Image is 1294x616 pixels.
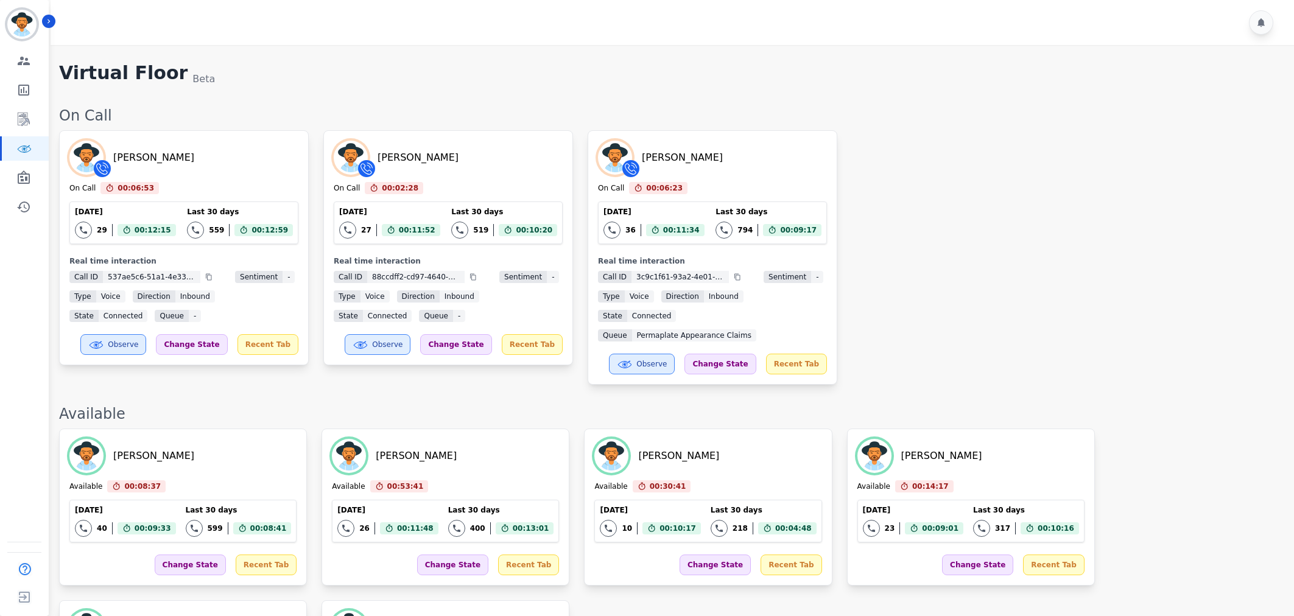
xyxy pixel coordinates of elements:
div: 26 [359,523,370,533]
div: Available [857,481,890,492]
img: Avatar [332,439,366,473]
div: Change State [156,334,227,355]
div: Recent Tab [766,354,827,374]
div: Change State [942,555,1013,575]
span: Direction [661,290,704,303]
div: [DATE] [339,207,440,217]
img: Avatar [69,141,104,175]
div: 317 [995,523,1010,533]
span: inbound [704,290,744,303]
span: 00:11:48 [397,522,434,534]
span: connected [627,310,677,322]
div: 218 [733,523,748,533]
span: Observe [372,340,403,349]
span: State [598,310,627,322]
span: inbound [175,290,215,303]
span: voice [96,290,125,303]
div: Available [594,481,627,492]
span: 00:08:37 [124,480,161,492]
span: 00:12:59 [251,224,288,236]
span: - [189,310,201,322]
div: 29 [97,225,107,235]
span: Sentiment [499,271,547,283]
div: [DATE] [75,505,175,515]
div: Real time interaction [334,256,563,266]
button: Observe [609,354,675,374]
div: Beta [192,72,215,86]
div: 40 [97,523,107,533]
span: Sentiment [764,271,811,283]
span: Call ID [69,271,103,283]
span: - [453,310,465,322]
div: Last 30 days [451,207,557,217]
span: Observe [636,359,667,369]
div: On Call [334,183,360,194]
div: Last 30 days [186,505,292,515]
div: Change State [684,354,756,374]
div: [DATE] [600,505,700,515]
div: [DATE] [337,505,438,515]
div: On Call [69,183,96,194]
div: Change State [417,555,488,575]
div: Recent Tab [502,334,563,355]
div: Recent Tab [236,555,297,575]
div: Change State [680,555,751,575]
div: On Call [598,183,624,194]
span: Permaplate Appearance Claims [632,329,756,341]
div: 27 [361,225,371,235]
div: 23 [885,523,895,533]
span: 00:10:17 [659,522,696,534]
div: Last 30 days [448,505,554,515]
span: - [283,271,295,283]
div: 599 [208,523,223,533]
div: 519 [473,225,488,235]
img: Avatar [594,439,628,473]
div: Real time interaction [598,256,827,266]
span: 00:09:33 [135,522,171,534]
div: [PERSON_NAME] [113,449,194,463]
span: 00:08:41 [250,522,287,534]
span: 00:06:23 [646,182,683,194]
span: 00:11:52 [399,224,435,236]
span: Direction [397,290,440,303]
span: voice [625,290,654,303]
span: connected [99,310,148,322]
span: 00:09:01 [922,522,958,534]
span: Sentiment [235,271,283,283]
span: voice [360,290,390,303]
span: 00:30:41 [650,480,686,492]
img: Avatar [334,141,368,175]
div: Recent Tab [498,555,559,575]
div: Recent Tab [1023,555,1084,575]
span: 00:04:48 [775,522,812,534]
img: Avatar [69,439,104,473]
span: Queue [598,329,631,341]
div: On Call [59,106,1282,125]
span: 537ae5c6-51a1-4e33-9150-b04d0d0a4eb7 [103,271,200,283]
span: Direction [133,290,175,303]
span: Call ID [334,271,367,283]
button: Observe [345,334,410,355]
span: - [547,271,559,283]
div: Last 30 days [187,207,293,217]
h1: Virtual Floor [59,62,188,86]
span: 00:13:01 [513,522,549,534]
button: Observe [80,334,146,355]
img: Avatar [857,439,891,473]
span: 88ccdff2-cd97-4640-b73f-26aa3762b9b5 [367,271,465,283]
span: State [334,310,363,322]
span: 00:10:16 [1038,522,1074,534]
div: Available [69,481,102,492]
span: - [811,271,823,283]
div: Last 30 days [711,505,817,515]
div: [PERSON_NAME] [638,449,719,463]
div: Recent Tab [761,555,821,575]
div: Recent Tab [237,334,298,355]
div: Change State [155,555,226,575]
span: 00:10:20 [516,224,552,236]
div: 559 [209,225,224,235]
span: State [69,310,99,322]
span: 3c9c1f61-93a2-4e01-a0d8-c57472be02f3 [631,271,729,283]
div: Change State [420,334,491,355]
div: 400 [470,523,485,533]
